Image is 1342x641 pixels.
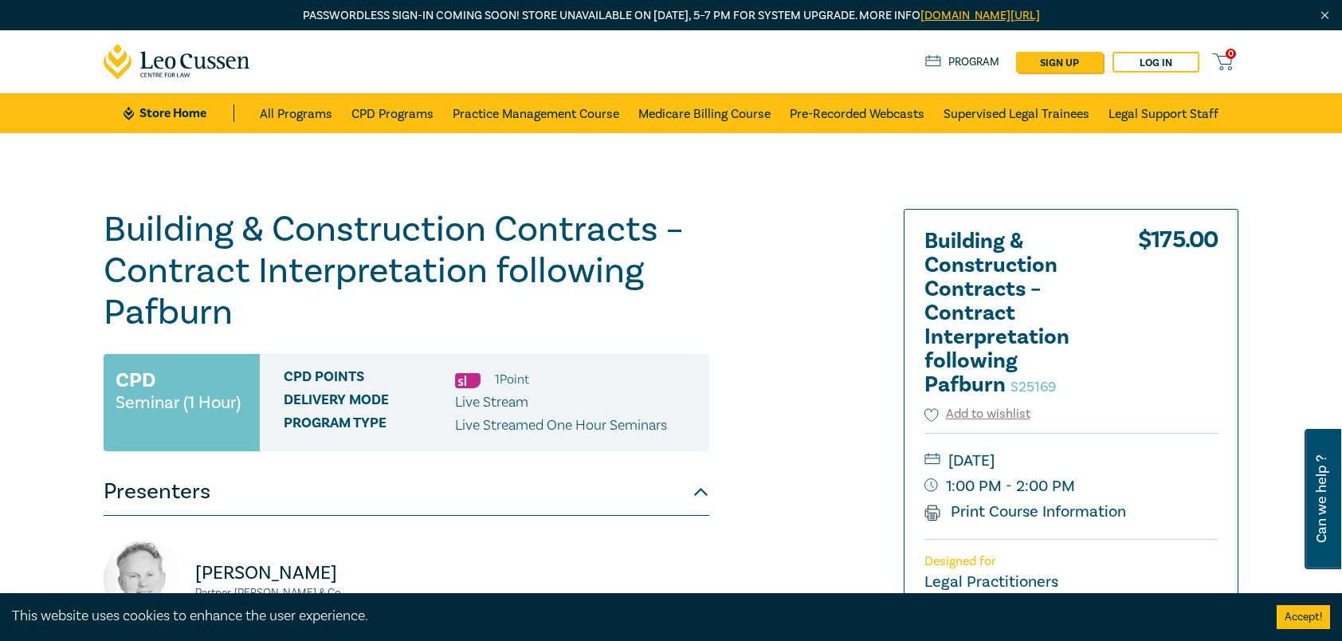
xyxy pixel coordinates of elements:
[944,93,1089,133] a: Supervised Legal Trainees
[638,93,771,133] a: Medicare Billing Course
[455,373,481,388] img: Substantive Law
[284,392,455,413] span: Delivery Mode
[925,53,999,71] a: Program
[924,554,1218,569] p: Designed for
[260,93,332,133] a: All Programs
[104,209,709,333] h1: Building & Construction Contracts – Contract Interpretation following Pafburn
[1112,52,1199,73] a: Log in
[924,501,1126,522] a: Print Course Information
[195,588,397,599] small: Partner, [PERSON_NAME] & Co
[284,415,455,436] span: Program type
[1277,605,1330,629] button: Accept cookies
[284,369,455,390] span: CPD Points
[1109,93,1218,133] a: Legal Support Staff
[924,230,1100,397] h2: Building & Construction Contracts – Contract Interpretation following Pafburn
[104,7,1238,25] p: Passwordless sign-in coming soon! Store unavailable on [DATE], 5–7 PM for system upgrade. More info
[116,366,155,395] h3: CPD
[195,560,397,586] p: [PERSON_NAME]
[116,395,241,411] small: Seminar (1 Hour)
[12,606,1253,627] div: This website uses cookies to enhance the user experience.
[1318,9,1332,22] img: Close
[1226,49,1236,59] span: 0
[790,93,924,133] a: Pre-Recorded Webcasts
[920,8,1040,23] a: [DOMAIN_NAME][URL]
[1010,378,1056,396] small: S25169
[104,468,709,516] button: Presenters
[453,93,619,133] a: Practice Management Course
[1138,230,1218,405] div: $ 175.00
[924,572,1058,592] small: Legal Practitioners
[455,415,667,436] p: Live Streamed One Hour Seminars
[1016,52,1103,73] a: sign up
[924,448,1218,474] small: [DATE]
[924,405,1030,423] button: Add to wishlist
[1314,438,1329,560] span: Can we help ?
[351,93,434,133] a: CPD Programs
[495,369,529,390] li: 1 Point
[104,540,183,619] img: https://s3.ap-southeast-2.amazonaws.com/leo-cussen-store-production-content/Contacts/Ross%20Donal...
[455,393,528,411] span: Live Stream
[124,104,234,122] a: Store Home
[924,474,1218,499] small: 1:00 PM - 2:00 PM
